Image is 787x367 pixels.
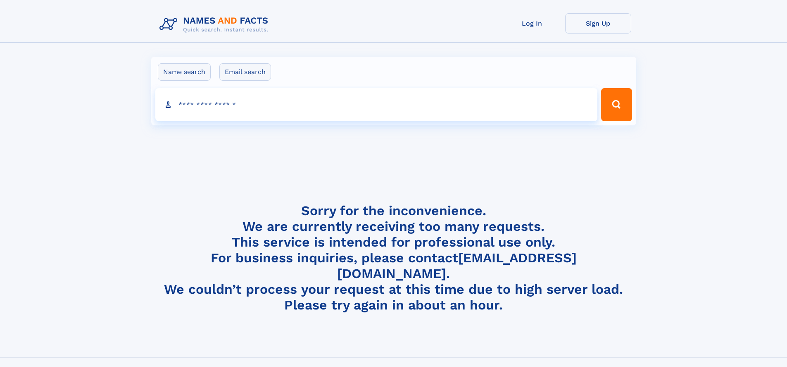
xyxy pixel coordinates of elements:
[337,250,577,281] a: [EMAIL_ADDRESS][DOMAIN_NAME]
[219,63,271,81] label: Email search
[499,13,565,34] a: Log In
[155,88,598,121] input: search input
[158,63,211,81] label: Name search
[601,88,632,121] button: Search Button
[156,13,275,36] img: Logo Names and Facts
[156,203,631,313] h4: Sorry for the inconvenience. We are currently receiving too many requests. This service is intend...
[565,13,631,34] a: Sign Up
